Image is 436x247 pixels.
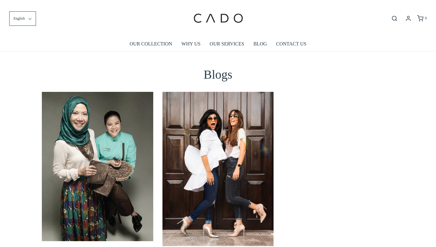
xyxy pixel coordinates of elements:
[14,16,25,22] span: English
[389,15,400,22] button: Open search bar
[425,16,427,20] span: 0
[210,37,244,51] a: OUR SERVICES
[192,5,244,32] img: cadogifting
[417,15,427,22] a: 0
[162,92,274,246] a: Ineza Balloons
[276,37,306,51] a: CONTACT US
[182,37,201,51] a: WHY US
[9,11,36,26] button: English
[254,37,267,51] a: BLOG
[42,92,153,241] a: Co. Chocolat
[130,37,172,51] a: OUR COLLECTION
